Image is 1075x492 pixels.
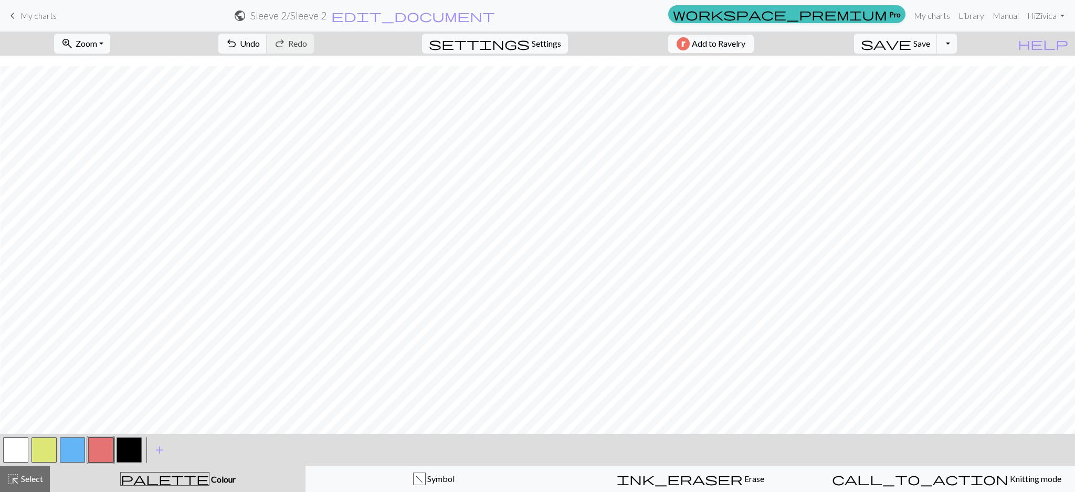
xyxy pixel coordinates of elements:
[209,474,236,484] span: Colour
[422,34,568,54] button: SettingsSettings
[331,8,495,23] span: edit_document
[76,38,97,48] span: Zoom
[6,8,19,23] span: keyboard_arrow_left
[305,466,562,492] button: f Symbol
[861,36,911,51] span: save
[61,36,73,51] span: zoom_in
[225,36,238,51] span: undo
[668,35,754,53] button: Add to Ravelry
[913,38,930,48] span: Save
[854,34,937,54] button: Save
[426,474,455,484] span: Symbol
[1023,5,1069,26] a: HiZivica
[121,472,209,486] span: palette
[20,11,57,20] span: My charts
[429,36,530,51] span: settings
[532,37,561,50] span: Settings
[50,466,305,492] button: Colour
[250,9,326,22] h2: Sleeve 2 / Sleeve 2
[1018,36,1068,51] span: help
[1008,474,1061,484] span: Knitting mode
[988,5,1023,26] a: Manual
[19,474,43,484] span: Select
[234,8,246,23] span: public
[910,5,954,26] a: My charts
[743,474,764,484] span: Erase
[617,472,743,486] span: ink_eraser
[6,7,57,25] a: My charts
[677,37,690,50] img: Ravelry
[54,34,110,54] button: Zoom
[7,472,19,486] span: highlight_alt
[818,466,1075,492] button: Knitting mode
[414,473,425,486] div: f
[218,34,267,54] button: Undo
[692,37,745,50] span: Add to Ravelry
[673,7,887,22] span: workspace_premium
[832,472,1008,486] span: call_to_action
[954,5,988,26] a: Library
[668,5,905,23] a: Pro
[429,37,530,50] i: Settings
[240,38,260,48] span: Undo
[562,466,819,492] button: Erase
[153,443,166,457] span: add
